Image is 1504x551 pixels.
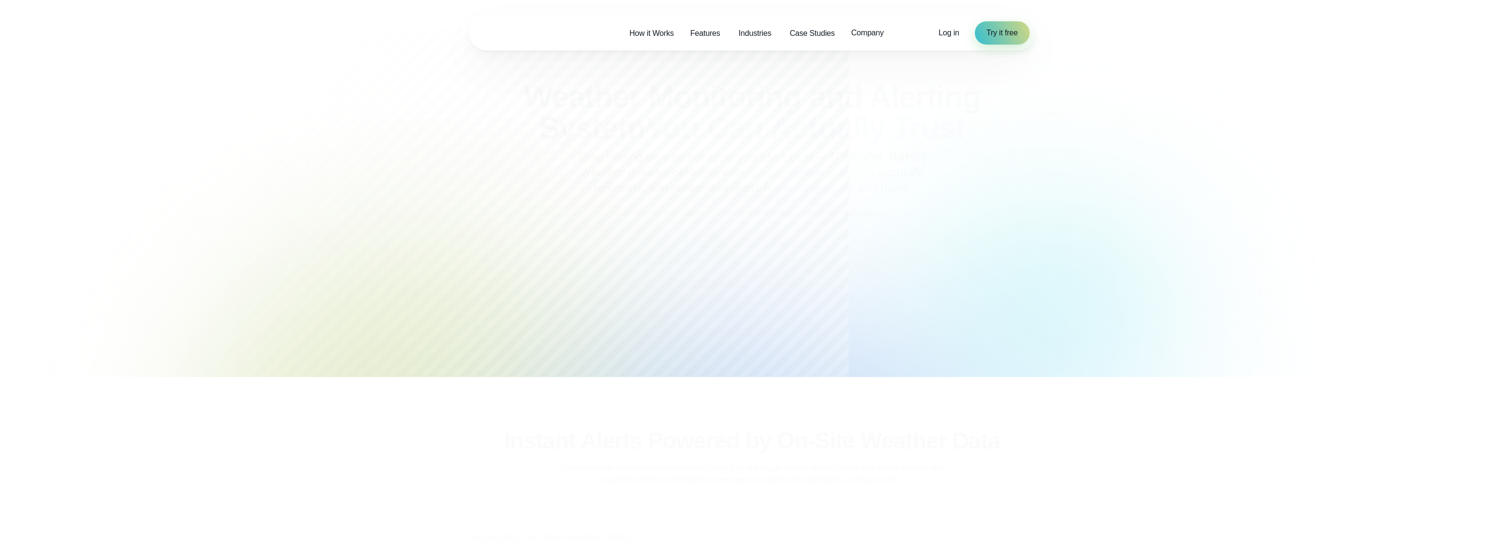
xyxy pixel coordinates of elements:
[781,23,843,43] a: Case Studies
[790,28,835,39] span: Case Studies
[630,28,674,39] span: How it Works
[975,21,1030,45] a: Try it free
[986,27,1018,39] span: Try it free
[938,29,959,37] span: Log in
[851,27,884,39] span: Company
[739,28,771,39] span: Industries
[621,23,682,43] a: How it Works
[938,27,959,39] a: Log in
[690,28,720,39] span: Features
